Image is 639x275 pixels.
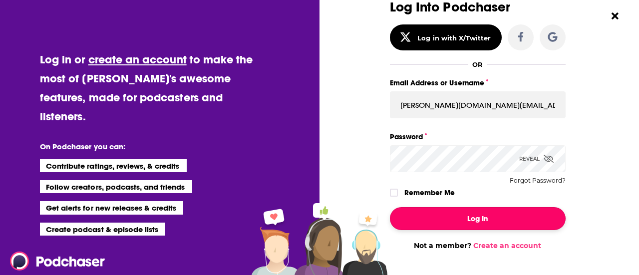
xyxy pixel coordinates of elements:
button: Forgot Password? [510,177,566,184]
img: Podchaser - Follow, Share and Rate Podcasts [10,252,106,271]
button: Close Button [606,6,625,25]
a: Podchaser - Follow, Share and Rate Podcasts [10,252,98,271]
a: create an account [88,52,187,66]
li: Create podcast & episode lists [40,223,165,236]
div: Not a member? [390,241,566,250]
li: Follow creators, podcasts, and friends [40,180,192,193]
label: Password [390,130,566,143]
div: OR [472,60,483,68]
div: Log in with X/Twitter [417,34,491,42]
a: Create an account [473,241,541,250]
li: Get alerts for new releases & credits [40,201,183,214]
li: Contribute ratings, reviews, & credits [40,159,187,172]
label: Remember Me [404,186,455,199]
label: Email Address or Username [390,76,566,89]
div: Reveal [519,145,554,172]
button: Log in with X/Twitter [390,24,502,50]
li: On Podchaser you can: [40,142,240,151]
input: Email Address or Username [390,91,566,118]
button: Log In [390,207,566,230]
